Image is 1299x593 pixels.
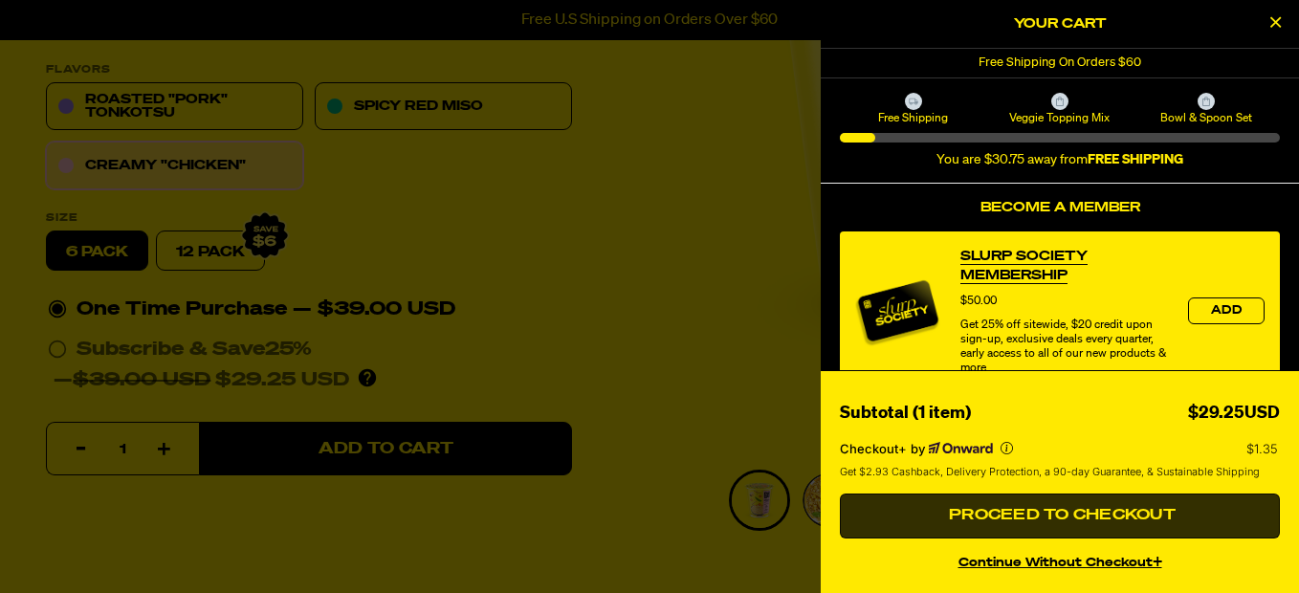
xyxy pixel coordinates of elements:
[840,10,1280,38] h2: Your Cart
[1088,153,1183,166] b: FREE SHIPPING
[1246,441,1280,456] p: $1.35
[840,441,907,456] span: Checkout+
[960,247,1169,285] a: View Slurp Society Membership
[821,49,1299,77] div: 1 of 1
[960,296,997,307] span: $50.00
[1188,400,1280,428] div: $29.25USD
[840,428,1280,494] section: Checkout+
[911,441,925,456] span: by
[1188,297,1265,324] button: Add the product, Slurp Society Membership to Cart
[840,405,971,422] span: Subtotal (1 item)
[960,318,1169,376] div: Get 25% off sitewide, $20 credit upon sign-up, exclusive deals every quarter, early access to all...
[1136,110,1277,125] span: Bowl & Spoon Set
[944,508,1176,523] span: Proceed to Checkout
[1211,305,1242,317] span: Add
[1001,442,1013,454] button: More info
[840,464,1260,480] span: Get $2.93 Cashback, Delivery Protection, a 90-day Guarantee, & Sustainable Shipping
[840,231,1280,391] div: product
[843,110,983,125] span: Free Shipping
[840,200,1280,216] h4: Become a Member
[840,494,1280,539] button: Proceed to Checkout
[840,546,1280,574] button: continue without Checkout+
[840,152,1280,168] div: You are $30.75 away from
[989,110,1130,125] span: Veggie Topping Mix
[929,442,993,455] a: Powered by Onward
[855,268,941,354] img: Membership image
[1261,10,1289,38] button: Close Cart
